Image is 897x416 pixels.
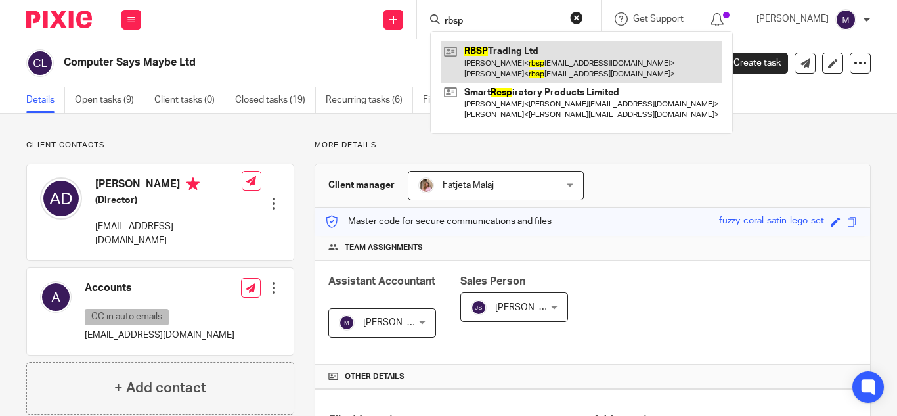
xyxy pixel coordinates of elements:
[235,87,316,113] a: Closed tasks (19)
[345,243,423,253] span: Team assignments
[95,194,242,207] h5: (Director)
[633,14,684,24] span: Get Support
[85,281,234,295] h4: Accounts
[114,378,206,398] h4: + Add contact
[186,177,200,191] i: Primary
[495,303,567,312] span: [PERSON_NAME]
[95,220,242,247] p: [EMAIL_ADDRESS][DOMAIN_NAME]
[26,11,92,28] img: Pixie
[40,281,72,313] img: svg%3E
[423,87,452,113] a: Files
[418,177,434,193] img: MicrosoftTeams-image%20(5).png
[26,140,294,150] p: Client contacts
[154,87,225,113] a: Client tasks (0)
[328,276,435,287] span: Assistant Accountant
[339,315,355,331] img: svg%3E
[756,12,829,26] p: [PERSON_NAME]
[712,53,788,74] a: Create task
[325,215,552,228] p: Master code for secure communications and files
[443,181,494,190] span: Fatjeta Malaj
[345,371,405,382] span: Other details
[315,140,871,150] p: More details
[95,177,242,194] h4: [PERSON_NAME]
[26,87,65,113] a: Details
[471,300,487,315] img: svg%3E
[326,87,413,113] a: Recurring tasks (6)
[363,318,435,327] span: [PERSON_NAME]
[328,179,395,192] h3: Client manager
[443,16,561,28] input: Search
[85,329,234,342] p: [EMAIL_ADDRESS][DOMAIN_NAME]
[719,214,824,229] div: fuzzy-coral-satin-lego-set
[40,177,82,220] img: svg%3E
[835,9,856,30] img: svg%3E
[85,309,169,325] p: CC in auto emails
[75,87,144,113] a: Open tasks (9)
[26,49,54,77] img: svg%3E
[570,11,583,24] button: Clear
[460,276,525,287] span: Sales Person
[64,56,567,70] h2: Computer Says Maybe Ltd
